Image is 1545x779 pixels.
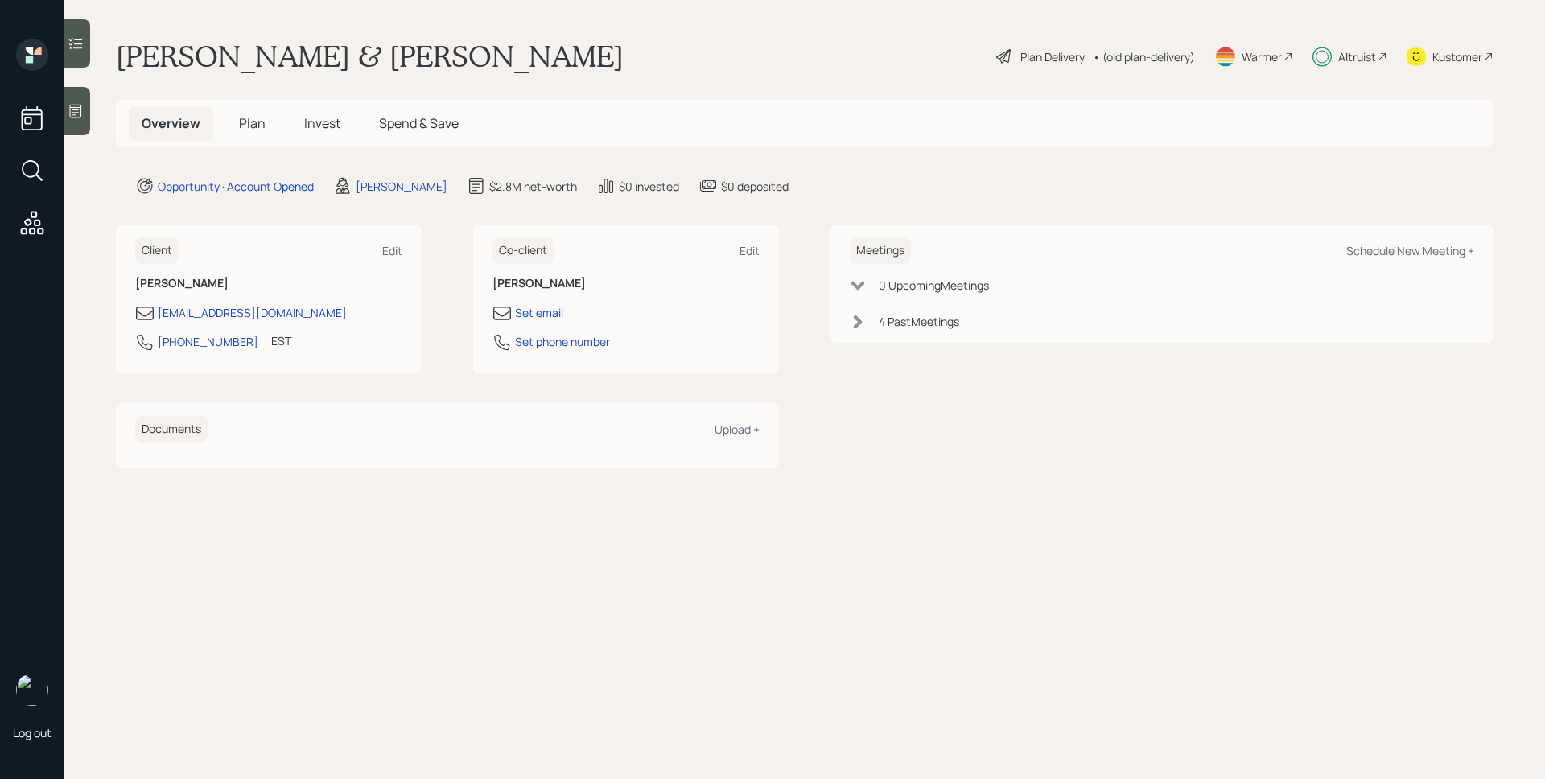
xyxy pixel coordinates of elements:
[1346,243,1474,258] div: Schedule New Meeting +
[379,114,459,132] span: Spend & Save
[879,277,989,294] div: 0 Upcoming Meeting s
[619,178,679,195] div: $0 invested
[356,178,447,195] div: [PERSON_NAME]
[158,178,314,195] div: Opportunity · Account Opened
[1093,48,1195,65] div: • (old plan-delivery)
[715,422,760,437] div: Upload +
[116,39,624,74] h1: [PERSON_NAME] & [PERSON_NAME]
[879,313,959,330] div: 4 Past Meeting s
[740,243,760,258] div: Edit
[515,333,610,350] div: Set phone number
[1432,48,1482,65] div: Kustomer
[1020,48,1085,65] div: Plan Delivery
[239,114,266,132] span: Plan
[492,277,760,291] h6: [PERSON_NAME]
[515,304,563,321] div: Set email
[135,277,402,291] h6: [PERSON_NAME]
[135,416,208,443] h6: Documents
[492,237,554,264] h6: Co-client
[135,237,179,264] h6: Client
[382,243,402,258] div: Edit
[16,674,48,706] img: james-distasi-headshot.png
[721,178,789,195] div: $0 deposited
[13,725,51,740] div: Log out
[142,114,200,132] span: Overview
[158,304,347,321] div: [EMAIL_ADDRESS][DOMAIN_NAME]
[489,178,577,195] div: $2.8M net-worth
[304,114,340,132] span: Invest
[271,332,291,349] div: EST
[1242,48,1282,65] div: Warmer
[1338,48,1376,65] div: Altruist
[158,333,258,350] div: [PHONE_NUMBER]
[850,237,911,264] h6: Meetings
